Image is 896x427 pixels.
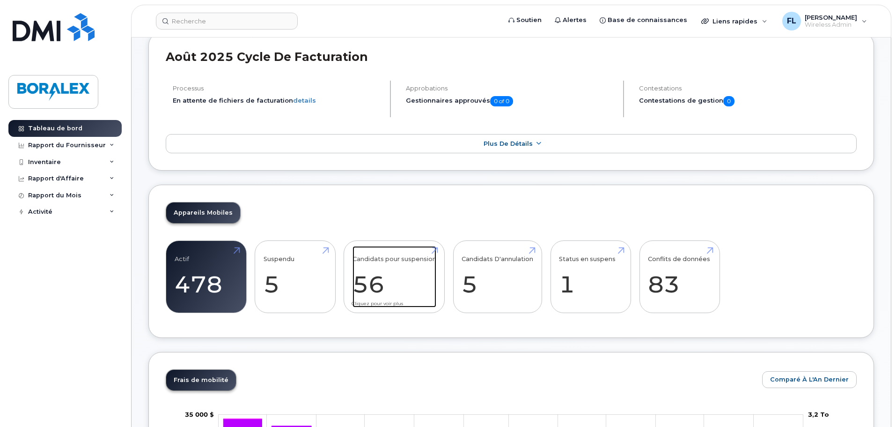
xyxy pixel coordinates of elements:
tspan: 3,2 To [808,411,829,418]
h5: Contestations de gestion [639,96,857,106]
div: Liens rapides [695,12,774,30]
span: Alertes [563,15,587,25]
h4: Approbations [406,85,615,92]
a: Candidats D'annulation 5 [462,246,533,308]
input: Recherche [156,13,298,30]
a: Suspendu 5 [264,246,327,308]
span: Plus de détails [484,140,533,147]
li: En attente de fichiers de facturation [173,96,382,105]
span: Liens rapides [712,17,757,25]
a: Conflits de données 83 [648,246,711,308]
a: Alertes [548,11,593,30]
span: 0 [723,96,734,106]
h4: Contestations [639,85,857,92]
span: 0 of 0 [490,96,513,106]
span: Comparé à l'An Dernier [770,375,849,384]
h4: Processus [173,85,382,92]
span: [PERSON_NAME] [805,14,857,21]
span: Base de connaissances [608,15,687,25]
div: Felix Leblanc [776,12,874,30]
a: details [293,97,316,104]
button: Comparé à l'An Dernier [762,371,857,388]
a: Actif 478 [175,246,238,308]
span: Wireless Admin [805,21,857,29]
a: Appareils Mobiles [166,202,240,223]
a: Status en suspens 1 [559,246,622,308]
span: Soutien [516,15,542,25]
a: Frais de mobilité [166,370,236,390]
a: Candidats pour suspension 56 [353,246,436,308]
tspan: 35 000 $ [185,411,214,418]
a: Soutien [502,11,548,30]
h2: août 2025 Cycle de facturation [166,50,857,64]
g: 0 $ [185,411,214,418]
span: FL [787,15,796,27]
h5: Gestionnaires approuvés [406,96,615,106]
a: Base de connaissances [593,11,694,30]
